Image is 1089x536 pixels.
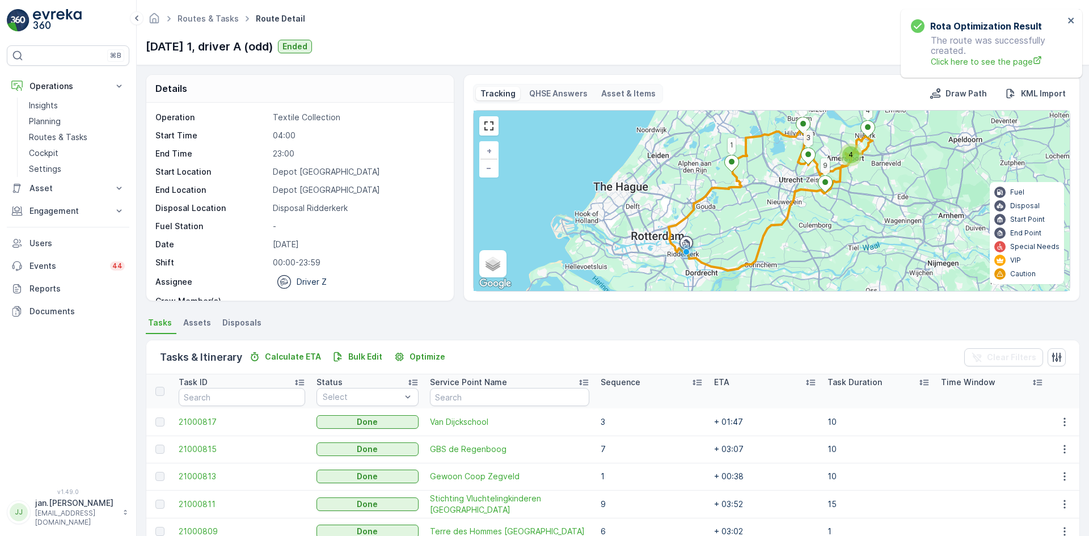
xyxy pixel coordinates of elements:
[110,51,121,60] p: ⌘B
[430,471,589,482] a: Gewoon Coop Zegveld
[316,415,419,429] button: Done
[148,317,172,328] span: Tasks
[7,255,129,277] a: Events44
[273,130,442,141] p: 04:00
[24,129,129,145] a: Routes & Tasks
[155,130,268,141] p: Start Time
[323,391,401,403] p: Select
[476,276,514,291] a: Open this area in Google Maps (opens a new window)
[278,40,312,53] button: Ended
[155,445,164,454] div: Toggle Row Selected
[155,112,268,123] p: Operation
[1021,88,1066,99] p: KML Import
[529,88,588,99] p: QHSE Answers
[155,148,268,159] p: End Time
[273,221,442,232] p: -
[601,88,656,99] p: Asset & Items
[316,497,419,511] button: Done
[222,317,261,328] span: Disposals
[389,350,450,364] button: Optimize
[1010,201,1040,210] p: Disposal
[595,436,708,463] td: 7
[155,202,268,214] p: Disposal Location
[357,499,378,510] p: Done
[273,296,442,307] p: -
[112,261,123,271] p: 44
[160,349,242,365] p: Tasks & Itinerary
[430,444,589,455] a: GBS de Regenboog
[7,300,129,323] a: Documents
[155,184,268,196] p: End Location
[29,260,103,272] p: Events
[148,16,161,26] a: Homepage
[29,100,58,111] p: Insights
[430,493,589,516] span: Stichting Vluchtelingkinderen [GEOGRAPHIC_DATA]
[179,388,305,406] input: Search
[925,87,991,100] button: Draw Path
[29,163,61,175] p: Settings
[179,377,208,388] p: Task ID
[155,257,268,268] p: Shift
[254,13,307,24] span: Route Detail
[29,132,87,143] p: Routes & Tasks
[24,145,129,161] a: Cockpit
[930,19,1042,33] h3: Rota optimization result
[155,166,268,178] p: Start Location
[839,144,862,166] div: 4
[931,56,1064,67] a: Click here to see the page
[24,161,129,177] a: Settings
[273,239,442,250] p: [DATE]
[35,509,117,527] p: [EMAIL_ADDRESS][DOMAIN_NAME]
[146,38,273,55] p: [DATE] 1, driver A (odd)
[29,81,107,92] p: Operations
[941,377,995,388] p: Time Window
[595,408,708,436] td: 3
[179,416,305,428] a: 21000817
[155,82,187,95] p: Details
[1010,256,1021,265] p: VIP
[1067,16,1075,27] button: close
[1001,87,1070,100] button: KML Import
[7,232,129,255] a: Users
[179,444,305,455] span: 21000815
[595,490,708,518] td: 9
[601,377,640,388] p: Sequence
[273,257,442,268] p: 00:00-23:59
[708,436,822,463] td: + 03:07
[29,205,107,217] p: Engagement
[1010,215,1045,224] p: Start Point
[316,442,419,456] button: Done
[282,41,307,52] p: Ended
[348,351,382,362] p: Bulk Edit
[430,493,589,516] a: Stichting Vluchtelingkinderen Driebergen
[178,14,239,23] a: Routes & Tasks
[822,490,935,518] td: 15
[29,183,107,194] p: Asset
[7,9,29,32] img: logo
[29,116,61,127] p: Planning
[7,488,129,495] span: v 1.49.0
[29,147,58,159] p: Cockpit
[29,306,125,317] p: Documents
[1010,188,1024,197] p: Fuel
[987,352,1036,363] p: Clear Filters
[155,221,268,232] p: Fuel Station
[273,166,442,178] p: Depot [GEOGRAPHIC_DATA]
[1010,242,1060,251] p: Special Needs
[155,417,164,427] div: Toggle Row Selected
[316,470,419,483] button: Done
[7,177,129,200] button: Asset
[179,471,305,482] span: 21000813
[7,200,129,222] button: Engagement
[430,377,507,388] p: Service Point Name
[430,416,589,428] a: Van Dijckschool
[357,416,378,428] p: Done
[708,463,822,490] td: + 00:38
[480,117,497,134] a: View Fullscreen
[1010,269,1036,278] p: Caution
[714,377,729,388] p: ETA
[316,377,343,388] p: Status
